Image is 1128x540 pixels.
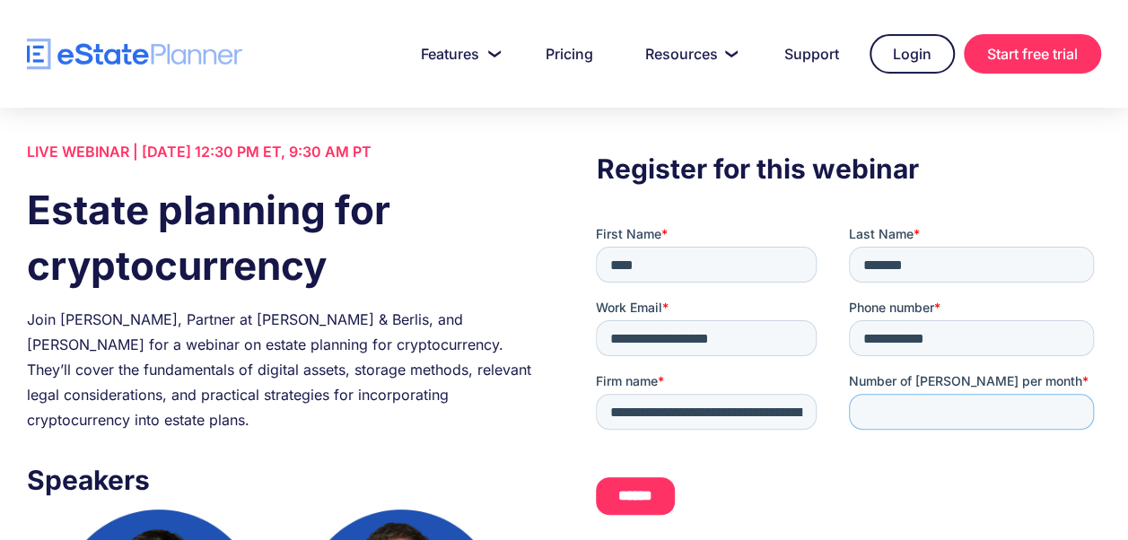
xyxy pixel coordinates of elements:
[399,36,515,72] a: Features
[596,148,1101,189] h3: Register for this webinar
[763,36,861,72] a: Support
[596,225,1101,529] iframe: Form 0
[27,307,532,432] div: Join [PERSON_NAME], Partner at [PERSON_NAME] & Berlis, and [PERSON_NAME] for a webinar on estate ...
[27,459,532,501] h3: Speakers
[524,36,615,72] a: Pricing
[964,34,1101,74] a: Start free trial
[624,36,754,72] a: Resources
[870,34,955,74] a: Login
[27,182,532,293] h1: Estate planning for cryptocurrency
[27,139,532,164] div: LIVE WEBINAR | [DATE] 12:30 PM ET, 9:30 AM PT
[27,39,242,70] a: home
